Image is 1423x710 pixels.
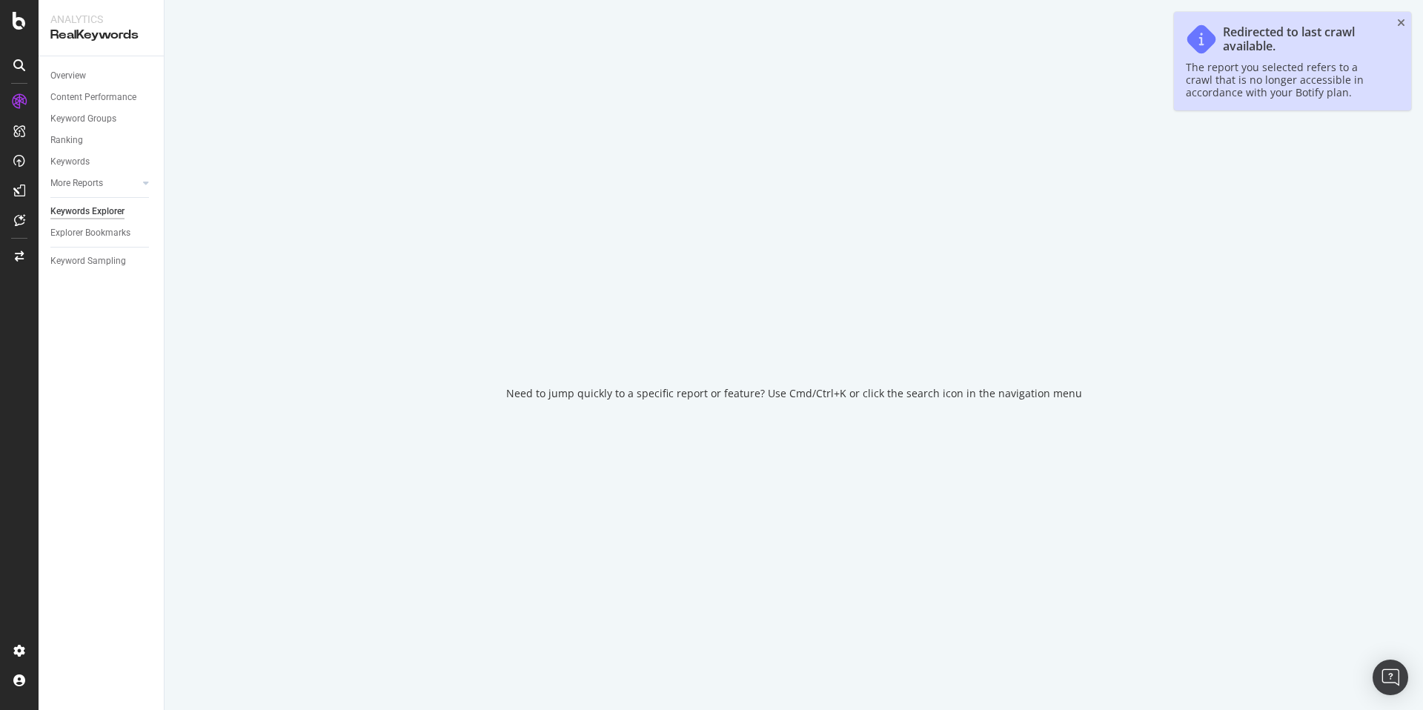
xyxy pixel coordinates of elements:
[50,204,153,219] a: Keywords Explorer
[50,133,153,148] a: Ranking
[50,154,90,170] div: Keywords
[50,176,139,191] a: More Reports
[50,68,153,84] a: Overview
[1186,61,1384,99] div: The report you selected refers to a crawl that is no longer accessible in accordance with your Bo...
[50,90,136,105] div: Content Performance
[50,111,116,127] div: Keyword Groups
[50,253,126,269] div: Keyword Sampling
[50,154,153,170] a: Keywords
[1373,660,1408,695] div: Open Intercom Messenger
[50,111,153,127] a: Keyword Groups
[506,386,1082,401] div: Need to jump quickly to a specific report or feature? Use Cmd/Ctrl+K or click the search icon in ...
[50,176,103,191] div: More Reports
[50,204,125,219] div: Keywords Explorer
[50,133,83,148] div: Ranking
[50,12,152,27] div: Analytics
[740,309,847,362] div: animation
[1223,25,1384,53] div: Redirected to last crawl available.
[50,68,86,84] div: Overview
[50,225,130,241] div: Explorer Bookmarks
[50,90,153,105] a: Content Performance
[50,253,153,269] a: Keyword Sampling
[50,225,153,241] a: Explorer Bookmarks
[50,27,152,44] div: RealKeywords
[1397,18,1405,28] div: close toast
